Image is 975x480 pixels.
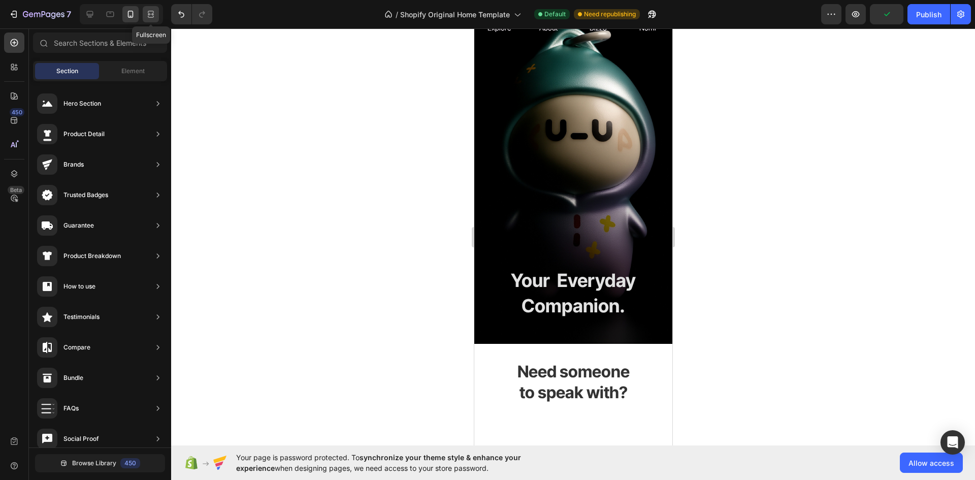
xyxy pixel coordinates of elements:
div: Undo/Redo [171,4,212,24]
div: Open Intercom Messenger [940,430,965,455]
button: Browse Library450 [35,454,165,472]
input: Search Sections & Elements [33,33,167,53]
div: FAQs [63,403,79,413]
div: How to use [63,281,95,292]
div: Product Detail [63,129,105,139]
div: Testimonials [63,312,100,322]
div: Social Proof [63,434,99,444]
button: Publish [907,4,950,24]
div: Guarantee [63,220,94,231]
span: Allow access [908,458,954,468]
span: Default [544,10,566,19]
span: Your page is password protected. To when designing pages, we need access to your store password. [236,452,561,473]
span: synchronize your theme style & enhance your experience [236,453,521,472]
div: Beta [8,186,24,194]
iframe: To enrich screen reader interactions, please activate Accessibility in Grammarly extension settings [474,28,672,445]
button: 7 [4,4,76,24]
div: 450 [120,458,140,468]
div: Brands [63,159,84,170]
span: Browse Library [72,459,116,468]
div: Trusted Badges [63,190,108,200]
button: Allow access [900,453,963,473]
span: Element [121,67,145,76]
div: 450 [10,108,24,116]
div: Bundle [63,373,83,383]
div: Compare [63,342,90,353]
span: / [396,9,398,20]
p: 7 [67,8,71,20]
span: Shopify Original Home Template [400,9,510,20]
div: Hero Section [63,99,101,109]
span: Section [56,67,78,76]
div: Publish [916,9,941,20]
div: Product Breakdown [63,251,121,261]
span: Need republishing [584,10,636,19]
